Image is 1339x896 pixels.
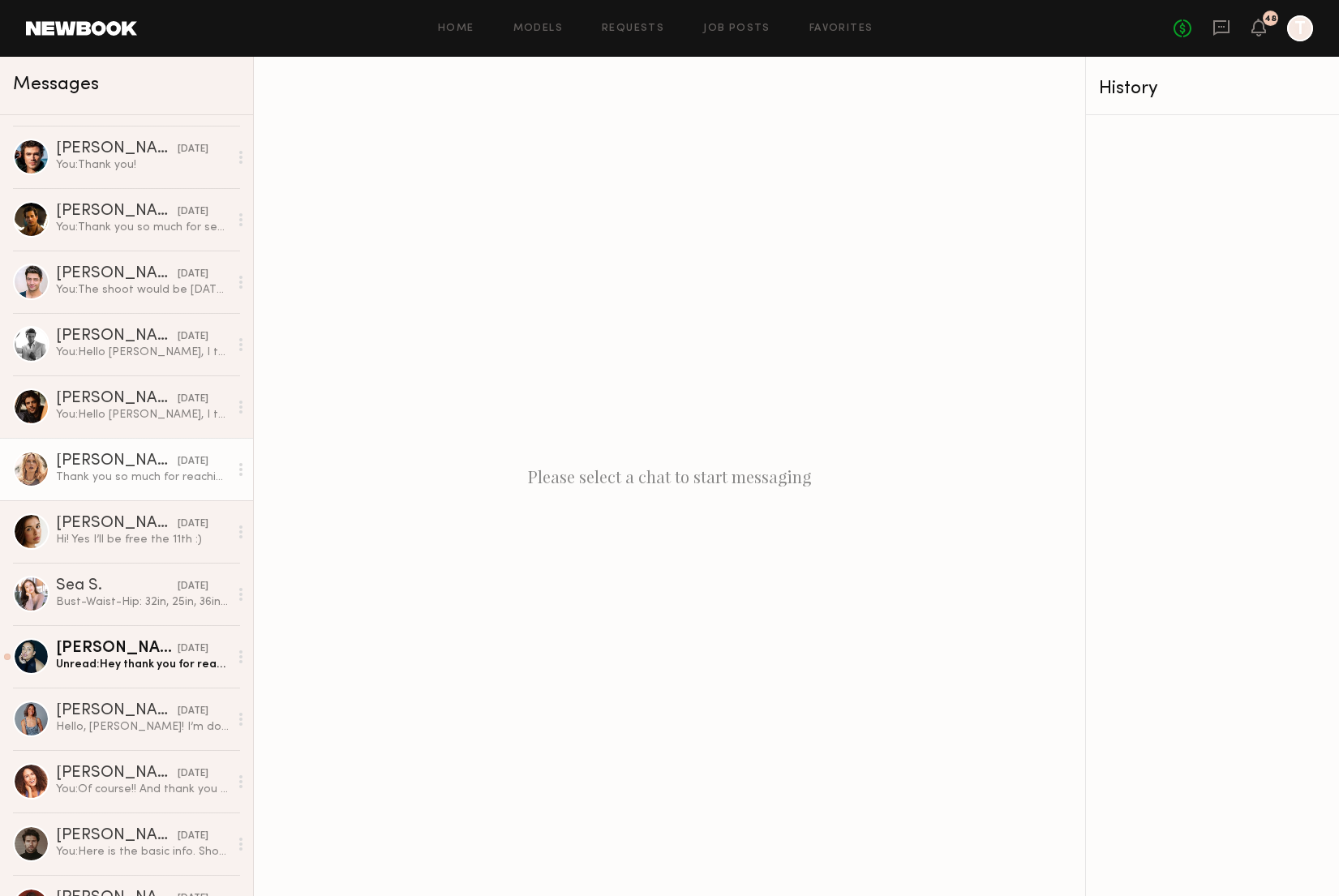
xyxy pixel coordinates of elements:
div: [DATE] [178,766,208,782]
div: [PERSON_NAME] [56,141,178,157]
a: Requests [602,24,664,34]
div: [PERSON_NAME] [56,328,178,345]
div: Hi! Yes I’ll be free the 11th :) [56,532,229,547]
div: Hello, [PERSON_NAME]! I’m downloading these 6 photos, and will add your photo credit before posti... [56,719,229,735]
div: You: Here is the basic info. Shoot Date: [DATE] Location: DTLA starting near the [PERSON_NAME][GE... [56,844,229,860]
div: [DATE] [178,392,208,407]
a: Models [513,24,563,34]
div: Sea S. [56,578,178,594]
div: [PERSON_NAME] [56,391,178,407]
div: [DATE] [178,704,208,719]
a: Favorites [809,24,873,34]
div: Bust-Waist-Hip: 32in, 25in, 36in Dress: 2 Shoe Size: 9 T-Shirt: XS [56,594,229,610]
div: [DATE] [178,579,208,594]
div: [PERSON_NAME] [56,204,178,220]
div: [PERSON_NAME] [56,641,178,657]
a: Job Posts [703,24,770,34]
div: [DATE] [178,204,208,220]
div: Please select a chat to start messaging [254,57,1085,896]
div: [PERSON_NAME] [56,828,178,844]
div: You: Of course!! And thank you so much for the amazing work :) [56,782,229,797]
div: [PERSON_NAME] [56,703,178,719]
div: [PERSON_NAME] [56,266,178,282]
div: You: Hello [PERSON_NAME], I think you would be a great fit for an upcoming video I'm planning for... [56,345,229,360]
div: [DATE] [178,829,208,844]
div: [PERSON_NAME] [56,765,178,782]
div: Thank you so much for reaching out. Yes I am available and I would love to work with you. [56,469,229,485]
div: History [1099,79,1326,98]
span: Messages [13,75,99,94]
div: [DATE] [178,142,208,157]
div: 48 [1264,15,1277,24]
div: You: Thank you! [56,157,229,173]
div: You: Hello [PERSON_NAME], I think you would be a great fit for an upcoming video I'm planning for... [56,407,229,422]
div: [DATE] [178,641,208,657]
div: You: The shoot would be [DATE] or 13th. Still determining the rate with the client, but I believe... [56,282,229,298]
a: Home [438,24,474,34]
div: [PERSON_NAME] [56,453,178,469]
div: [PERSON_NAME] [56,516,178,532]
div: [DATE] [178,267,208,282]
div: You: Thank you so much for sending that info along! Forwarding it to the client now :) [56,220,229,235]
div: [DATE] [178,329,208,345]
a: T [1287,15,1313,41]
div: [DATE] [178,517,208,532]
div: Unread: Hey thank you for reaching out! I’m available those both dates 🙏🏽 [56,657,229,672]
div: [DATE] [178,454,208,469]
